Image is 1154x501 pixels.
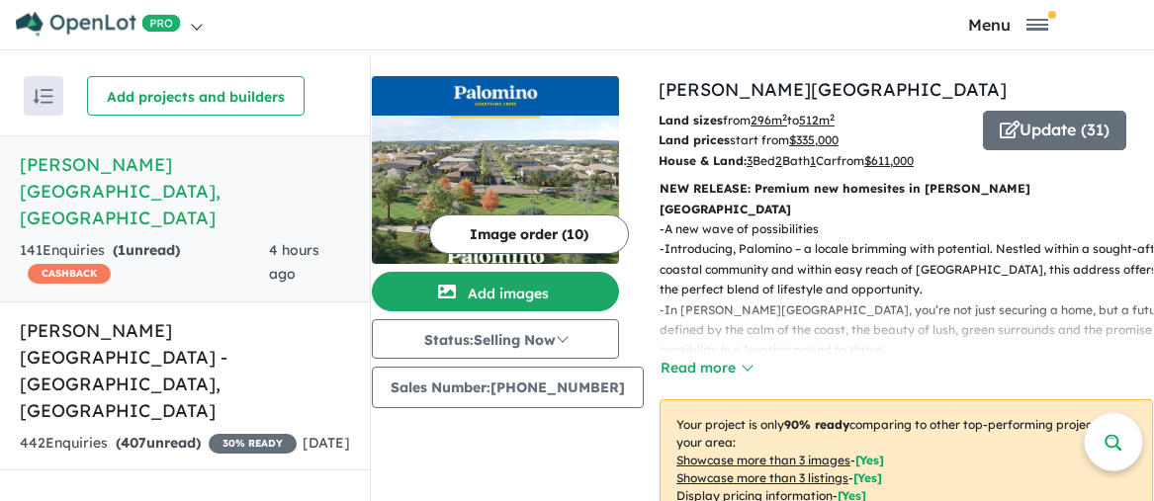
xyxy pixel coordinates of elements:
[855,453,884,467] span: [ Yes ]
[113,241,180,259] strong: ( unread)
[864,153,914,168] u: $ 611,000
[659,151,968,171] p: Bed Bath Car from
[87,76,305,116] button: Add projects and builders
[20,151,350,231] h5: [PERSON_NAME][GEOGRAPHIC_DATA] , [GEOGRAPHIC_DATA]
[16,12,181,37] img: Openlot PRO Logo White
[121,434,146,452] span: 407
[868,15,1149,34] button: Toggle navigation
[116,434,201,452] strong: ( unread)
[659,111,968,130] p: from
[380,84,611,108] img: Palomino - Armstrong Creek Logo
[20,432,297,456] div: 442 Enquir ies
[983,111,1126,150] button: Update (31)
[799,113,835,127] u: 512 m
[787,113,835,127] span: to
[660,357,753,379] button: Read more
[372,76,619,264] a: Palomino - Armstrong Creek LogoPalomino - Armstrong Creek
[789,132,839,147] u: $ 335,000
[676,470,848,485] u: Showcase more than 3 listings
[659,153,747,168] b: House & Land:
[659,113,723,127] b: Land sizes
[118,241,126,259] span: 1
[20,317,350,424] h5: [PERSON_NAME][GEOGRAPHIC_DATA] - [GEOGRAPHIC_DATA] , [GEOGRAPHIC_DATA]
[429,214,629,254] button: Image order (10)
[209,434,297,454] span: 30 % READY
[747,153,753,168] u: 3
[853,470,882,485] span: [ Yes ]
[303,434,350,452] span: [DATE]
[659,130,968,150] p: start from
[676,453,850,467] u: Showcase more than 3 images
[830,112,835,123] sup: 2
[372,272,619,311] button: Add images
[659,132,730,147] b: Land prices
[751,113,787,127] u: 296 m
[784,417,849,432] b: 90 % ready
[20,239,269,287] div: 141 Enquir ies
[372,116,619,264] img: Palomino - Armstrong Creek
[372,319,619,359] button: Status:Selling Now
[660,179,1153,219] p: NEW RELEASE: Premium new homesites in [PERSON_NAME][GEOGRAPHIC_DATA]
[810,153,816,168] u: 1
[782,112,787,123] sup: 2
[775,153,782,168] u: 2
[28,264,111,284] span: CASHBACK
[34,89,53,104] img: sort.svg
[659,78,1007,101] a: [PERSON_NAME][GEOGRAPHIC_DATA]
[372,367,644,408] button: Sales Number:[PHONE_NUMBER]
[269,241,319,283] span: 4 hours ago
